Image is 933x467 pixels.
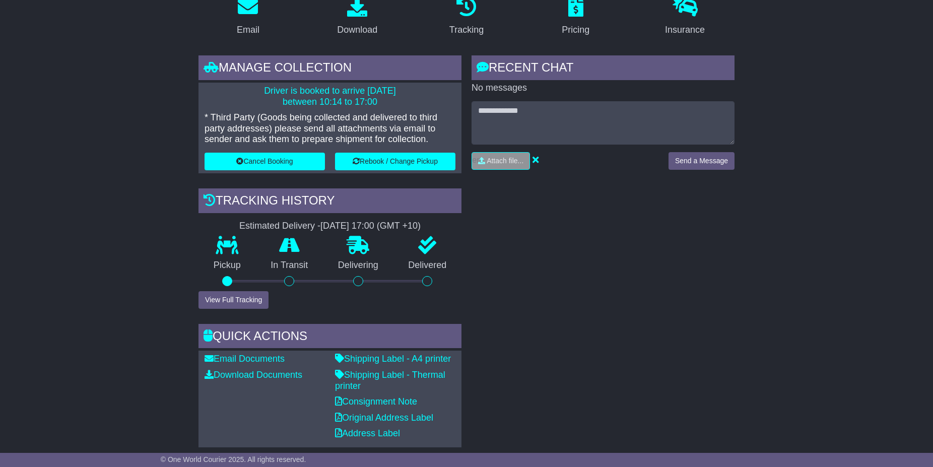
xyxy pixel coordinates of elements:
[320,221,421,232] div: [DATE] 17:00 (GMT +10)
[665,23,705,37] div: Insurance
[205,354,285,364] a: Email Documents
[562,23,589,37] div: Pricing
[472,55,735,83] div: RECENT CHAT
[335,370,445,391] a: Shipping Label - Thermal printer
[335,428,400,438] a: Address Label
[205,370,302,380] a: Download Documents
[198,324,461,351] div: Quick Actions
[198,291,269,309] button: View Full Tracking
[198,260,256,271] p: Pickup
[198,55,461,83] div: Manage collection
[335,413,433,423] a: Original Address Label
[205,86,455,107] p: Driver is booked to arrive [DATE] between 10:14 to 17:00
[472,83,735,94] p: No messages
[669,152,735,170] button: Send a Message
[335,153,455,170] button: Rebook / Change Pickup
[337,23,377,37] div: Download
[393,260,462,271] p: Delivered
[323,260,393,271] p: Delivering
[205,112,455,145] p: * Third Party (Goods being collected and delivered to third party addresses) please send all atta...
[237,23,259,37] div: Email
[335,354,451,364] a: Shipping Label - A4 printer
[198,221,461,232] div: Estimated Delivery -
[198,188,461,216] div: Tracking history
[205,153,325,170] button: Cancel Booking
[256,260,323,271] p: In Transit
[449,23,484,37] div: Tracking
[161,455,306,463] span: © One World Courier 2025. All rights reserved.
[335,396,417,407] a: Consignment Note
